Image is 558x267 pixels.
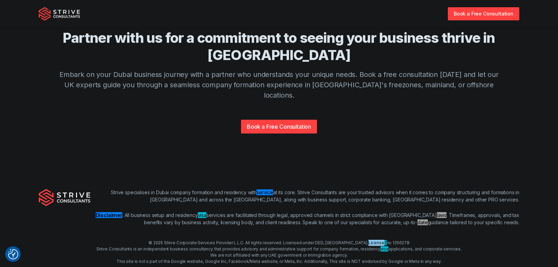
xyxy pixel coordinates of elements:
[58,69,500,100] p: Embark on your Dubai business journey with a partner who understands your unique needs. Book a fr...
[381,246,388,251] span: Category: GODOS Triggers, Term: "visa"
[417,219,427,225] span: Category: Unreliable Claims - Political, Term: "Date"
[58,29,500,64] h4: Partner with us for a commitment to seeing your business thrive in [GEOGRAPHIC_DATA]
[39,7,80,21] img: Strive Consultants
[437,212,446,218] span: Category: Political Candidate, Term: "Laws"
[448,7,519,20] a: Book a Free Consultation
[368,240,387,245] span: Category: GODOS Triggers and 1 other(s), Term: "License"
[96,212,122,218] span: Category: Others, Term: "disclaimer", Translation: "disclaimer"
[90,189,519,203] p: Strive specialises in Dubai company formation and residency with at its core. Strive Consultants ...
[384,240,387,245] span: Number of Categories containing this Term
[39,189,90,206] img: Strive Consultants
[257,189,273,195] span: Category: Others, Term: "service", Translation: "service"
[241,120,317,133] a: Book a Free Consultation
[198,212,206,218] span: Category: GODOS Triggers, Term: "visa"
[8,249,18,259] img: Revisit consent button
[8,249,18,259] button: Consent Preferences
[90,211,519,226] p: : All business setup and residency services are facilitated through legal, approved channels in s...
